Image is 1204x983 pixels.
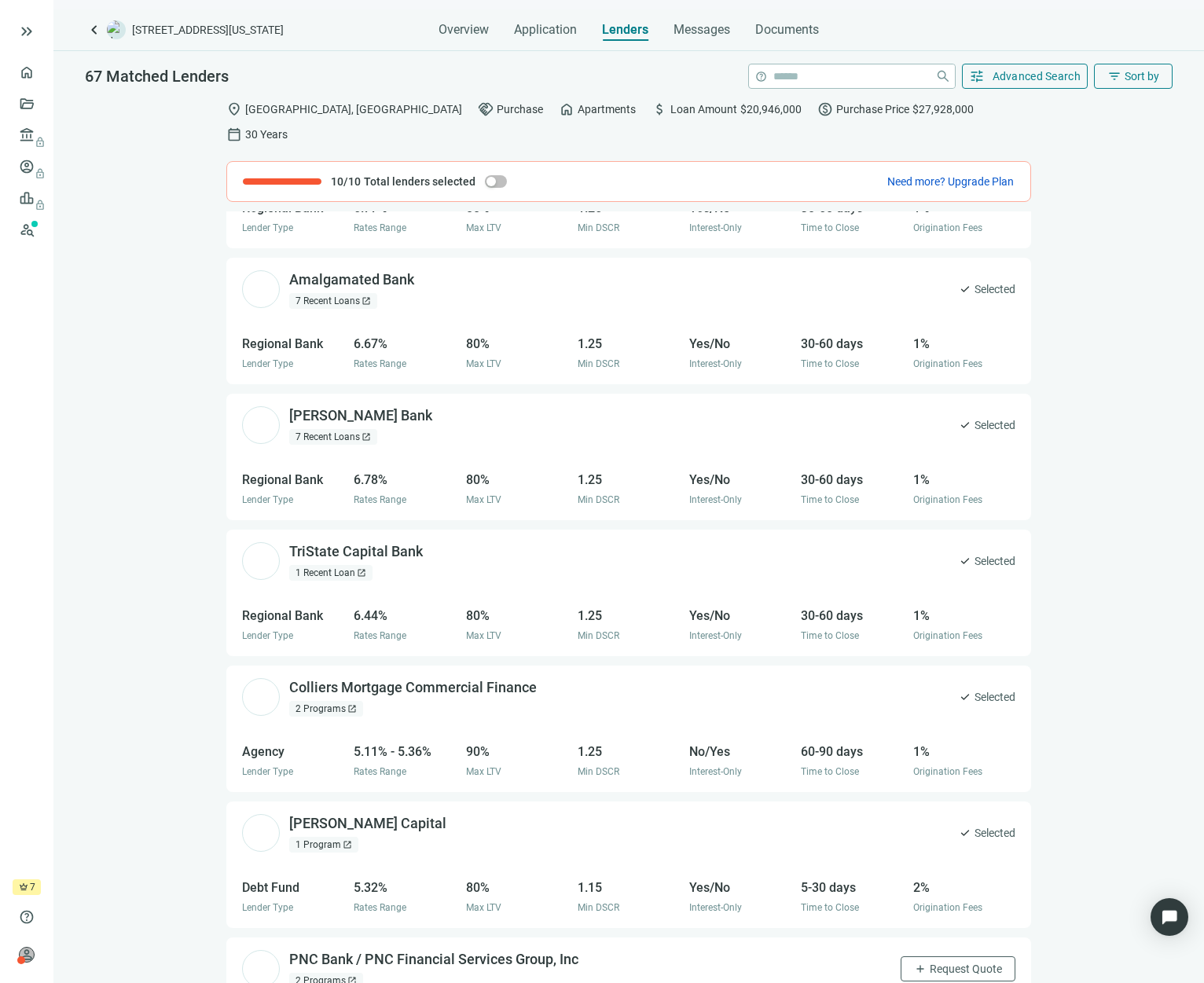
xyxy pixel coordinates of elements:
[242,878,344,897] div: Debt Fund
[466,902,501,913] span: Max LTV
[347,704,357,713] span: open_in_new
[689,630,742,641] span: Interest-Only
[801,742,903,761] div: 60-90 days
[578,101,636,118] span: Apartments
[962,64,1088,89] button: tuneAdvanced Search
[354,766,406,777] span: Rates Range
[289,678,537,698] div: Colliers Mortgage Commercial Finance
[959,827,971,839] span: check
[289,406,432,426] div: [PERSON_NAME] Bank
[354,334,456,354] div: 6.67%
[289,814,446,834] div: [PERSON_NAME] Capital
[801,470,903,490] div: 30-60 days
[913,630,982,641] span: Origination Fees
[689,494,742,505] span: Interest-Only
[913,334,1015,354] div: 1%
[689,470,791,490] div: Yes/No
[19,909,35,925] span: help
[17,22,36,41] button: keyboard_double_arrow_right
[912,101,974,118] span: $27,928,000
[354,470,456,490] div: 6.78%
[466,878,568,897] div: 80%
[975,688,1015,706] span: Selected
[578,902,619,913] span: Min DSCR
[755,22,819,38] span: Documents
[689,766,742,777] span: Interest-Only
[354,494,406,505] span: Rates Range
[354,358,406,369] span: Rates Range
[801,902,859,913] span: Time to Close
[439,22,489,38] span: Overview
[242,630,293,641] span: Lender Type
[801,358,859,369] span: Time to Close
[817,101,833,117] span: paid
[913,222,982,233] span: Origination Fees
[30,879,35,895] span: 7
[801,878,903,897] div: 5-30 days
[242,606,344,625] div: Regional Bank
[578,878,680,897] div: 1.15
[969,68,985,84] span: tune
[466,630,501,641] span: Max LTV
[362,432,371,442] span: open_in_new
[689,334,791,354] div: Yes/No
[19,947,35,963] span: person
[242,766,293,777] span: Lender Type
[242,222,293,233] span: Lender Type
[801,766,859,777] span: Time to Close
[801,222,859,233] span: Time to Close
[242,358,293,369] span: Lender Type
[242,470,344,490] div: Regional Bank
[289,565,373,581] div: 1 Recent Loan
[913,358,982,369] span: Origination Fees
[689,902,742,913] span: Interest-Only
[578,766,619,777] span: Min DSCR
[578,606,680,625] div: 1.25
[289,950,578,970] div: PNC Bank / PNC Financial Services Group, Inc
[913,494,982,505] span: Origination Fees
[801,334,903,354] div: 30-60 days
[559,101,574,117] span: home
[514,22,577,38] span: Application
[689,878,791,897] div: Yes/No
[466,334,568,354] div: 80%
[132,22,284,38] span: [STREET_ADDRESS][US_STATE]
[886,174,1015,189] button: Need more? Upgrade Plan
[578,222,619,233] span: Min DSCR
[354,222,406,233] span: Rates Range
[497,101,543,118] span: Purchase
[354,630,406,641] span: Rates Range
[245,101,462,118] span: [GEOGRAPHIC_DATA], [GEOGRAPHIC_DATA]
[975,281,1015,298] span: Selected
[801,494,859,505] span: Time to Close
[289,837,358,853] div: 1 Program
[914,963,927,975] span: add
[354,742,456,761] div: 5.11% - 5.36%
[289,542,423,562] div: TriState Capital Bank
[689,606,791,625] div: Yes/No
[242,902,293,913] span: Lender Type
[107,20,126,39] img: deal-logo
[578,630,619,641] span: Min DSCR
[1125,70,1159,83] span: Sort by
[85,67,229,86] span: 67 Matched Lenders
[364,174,475,189] span: Total lenders selected
[85,20,104,39] a: keyboard_arrow_left
[362,296,371,306] span: open_in_new
[578,742,680,761] div: 1.25
[913,878,1015,897] div: 2%
[801,606,903,625] div: 30-60 days
[19,882,28,892] span: crown
[245,126,288,143] span: 30 Years
[289,270,414,290] div: Amalgamated Bank
[466,742,568,761] div: 90%
[578,334,680,354] div: 1.25
[578,358,619,369] span: Min DSCR
[913,470,1015,490] div: 1%
[466,606,568,625] div: 80%
[354,606,456,625] div: 6.44%
[578,470,680,490] div: 1.25
[959,419,971,431] span: check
